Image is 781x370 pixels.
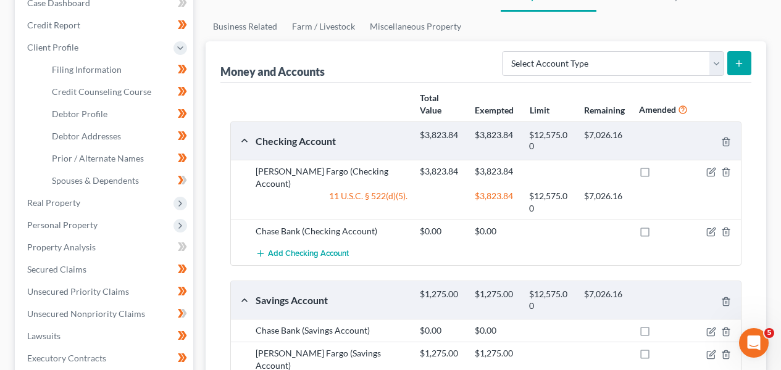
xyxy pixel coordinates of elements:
div: Money and Accounts [220,64,325,79]
span: 5 [764,328,774,338]
a: Lawsuits [17,325,193,347]
span: Add Checking Account [268,249,349,259]
div: $0.00 [414,225,469,237]
a: Miscellaneous Property [362,12,469,41]
div: $1,275.00 [414,289,469,311]
button: Add Checking Account [256,242,349,265]
span: Client Profile [27,42,78,52]
div: $0.00 [469,225,524,237]
a: Executory Contracts [17,347,193,369]
span: Debtor Addresses [52,131,121,141]
div: $3,823.84 [469,190,524,215]
span: Property Analysis [27,242,96,252]
div: 11 U.S.C. § 522(d)(5). [249,190,414,215]
div: Checking Account [249,134,414,147]
div: Chase Bank (Checking Account) [249,225,414,237]
a: Farm / Livestock [285,12,362,41]
a: Secured Claims [17,258,193,281]
a: Property Analysis [17,236,193,258]
div: $1,275.00 [414,347,469,360]
a: Unsecured Priority Claims [17,281,193,303]
a: Spouses & Dependents [42,170,193,192]
div: $12,575.00 [523,289,578,311]
div: $7,026.16 [578,129,633,152]
div: $0.00 [414,324,469,337]
a: Credit Report [17,14,193,36]
div: $3,823.84 [469,129,524,152]
div: $3,823.84 [469,165,524,178]
div: Chase Bank (Savings Account) [249,324,414,337]
span: Real Property [27,197,80,208]
div: $1,275.00 [469,289,524,311]
div: [PERSON_NAME] Fargo (Checking Account) [249,165,414,190]
iframe: Intercom live chat [739,328,769,358]
span: Lawsuits [27,331,61,341]
span: Debtor Profile [52,109,107,119]
strong: Remaining [584,105,625,115]
a: Credit Counseling Course [42,81,193,103]
div: $12,575.00 [523,129,578,152]
span: Unsecured Nonpriority Claims [27,308,145,319]
a: Debtor Profile [42,103,193,125]
div: $1,275.00 [469,347,524,360]
strong: Exempted [475,105,514,115]
span: Credit Counseling Course [52,86,151,97]
strong: Total Value [420,92,441,115]
a: Prior / Alternate Names [42,147,193,170]
a: Business Related [206,12,285,41]
span: Secured Claims [27,264,86,274]
div: $7,026.16 [578,289,633,311]
span: Unsecured Priority Claims [27,286,129,297]
span: Prior / Alternate Names [52,153,144,163]
span: Executory Contracts [27,353,106,363]
a: Debtor Addresses [42,125,193,147]
div: $3,823.84 [414,129,469,152]
span: Credit Report [27,20,80,30]
div: Savings Account [249,294,414,306]
strong: Limit [530,105,549,115]
a: Unsecured Nonpriority Claims [17,303,193,325]
span: Personal Property [27,220,98,230]
div: $7,026.16 [578,190,633,215]
span: Spouses & Dependents [52,175,139,186]
span: Filing Information [52,64,122,75]
strong: Amended [639,104,676,115]
div: $3,823.84 [414,165,469,178]
div: $12,575.00 [523,190,578,215]
div: $0.00 [469,324,524,337]
a: Filing Information [42,59,193,81]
